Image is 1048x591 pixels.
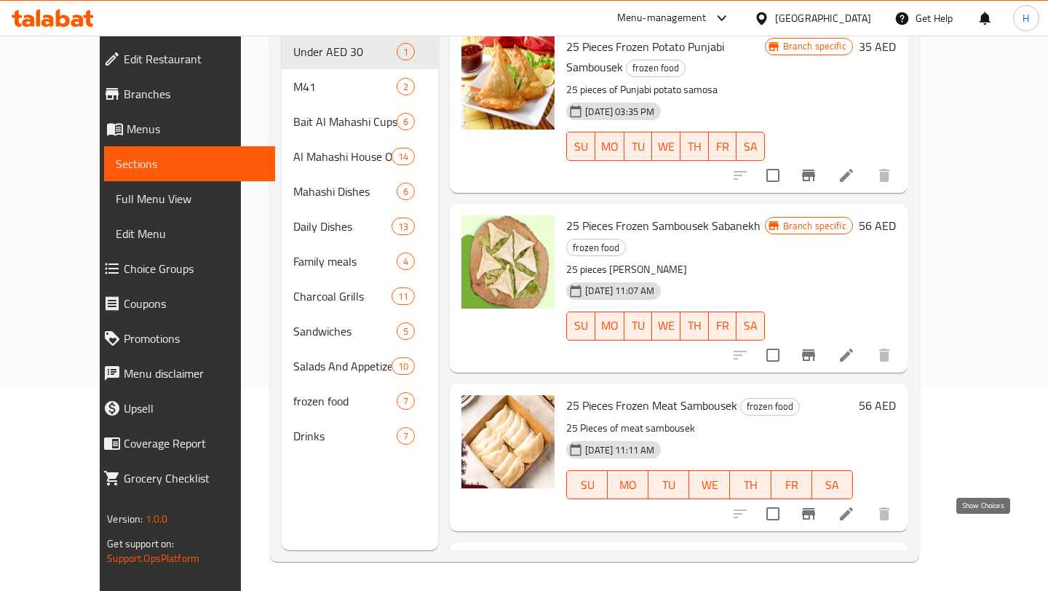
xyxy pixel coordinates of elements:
[124,85,263,103] span: Branches
[736,475,765,496] span: TH
[293,113,397,130] span: Bait Al Mahashi Cups
[397,80,414,94] span: 2
[392,290,414,304] span: 11
[627,60,685,76] span: frozen food
[758,340,788,370] span: Select to update
[566,36,724,78] span: 25 Pieces Frozen Potato Punjabi Sambousek
[461,215,555,309] img: 25 Pieces Frozen Sambousek Sabanekh
[293,148,392,165] span: Al Mahashi House Offers
[624,132,652,161] button: TU
[573,475,602,496] span: SU
[124,330,263,347] span: Promotions
[92,321,274,356] a: Promotions
[737,312,764,341] button: SA
[124,295,263,312] span: Coupons
[293,253,397,270] span: Family meals
[397,78,415,95] div: items
[680,132,708,161] button: TH
[293,322,397,340] span: Sandwiches
[771,470,812,499] button: FR
[730,470,771,499] button: TH
[859,395,896,416] h6: 56 AED
[461,36,555,130] img: 25 Pieces Frozen Potato Punjabi Sambousek
[282,28,438,459] nav: Menu sections
[392,150,414,164] span: 14
[595,312,624,341] button: MO
[107,549,199,568] a: Support.OpsPlatform
[859,215,896,236] h6: 56 AED
[818,475,847,496] span: SA
[104,181,274,216] a: Full Menu View
[293,183,397,200] span: Mahashi Dishes
[566,132,595,161] button: SU
[624,312,652,341] button: TU
[282,244,438,279] div: Family meals4
[867,158,902,193] button: delete
[282,209,438,244] div: Daily Dishes13
[566,312,595,341] button: SU
[124,435,263,452] span: Coverage Report
[397,392,415,410] div: items
[392,220,414,234] span: 13
[777,39,852,53] span: Branch specific
[579,105,660,119] span: [DATE] 03:35 PM
[397,429,414,443] span: 7
[740,398,800,416] div: frozen food
[397,253,415,270] div: items
[92,461,274,496] a: Grocery Checklist
[293,78,397,95] div: M41
[686,315,702,336] span: TH
[392,360,414,373] span: 10
[775,10,871,26] div: [GEOGRAPHIC_DATA]
[461,395,555,488] img: 25 Pieces Frozen Meat Sambousek
[92,41,274,76] a: Edit Restaurant
[689,470,730,499] button: WE
[648,470,689,499] button: TU
[791,496,826,531] button: Branch-specific-item
[758,499,788,529] span: Select to update
[608,470,648,499] button: MO
[838,346,855,364] a: Edit menu item
[573,136,589,157] span: SU
[812,470,853,499] button: SA
[397,255,414,269] span: 4
[293,287,392,305] div: Charcoal Grills
[124,469,263,487] span: Grocery Checklist
[695,475,724,496] span: WE
[614,475,643,496] span: MO
[566,239,626,256] div: frozen food
[282,419,438,453] div: Drinks7
[116,225,263,242] span: Edit Menu
[124,50,263,68] span: Edit Restaurant
[293,427,397,445] span: Drinks
[293,43,397,60] span: Under AED 30
[658,136,675,157] span: WE
[397,45,414,59] span: 1
[293,392,397,410] span: frozen food
[601,136,619,157] span: MO
[146,509,168,528] span: 1.0.0
[686,136,702,157] span: TH
[282,104,438,139] div: Bait Al Mahashi Cups6
[107,509,143,528] span: Version:
[392,148,415,165] div: items
[392,287,415,305] div: items
[104,146,274,181] a: Sections
[617,9,707,27] div: Menu-management
[392,357,415,375] div: items
[92,356,274,391] a: Menu disclaimer
[626,60,686,77] div: frozen food
[630,136,646,157] span: TU
[282,34,438,69] div: Under AED 301
[293,218,392,235] div: Daily Dishes
[680,312,708,341] button: TH
[758,160,788,191] span: Select to update
[709,312,737,341] button: FR
[567,239,625,256] span: frozen food
[579,284,660,298] span: [DATE] 11:07 AM
[124,400,263,417] span: Upsell
[392,218,415,235] div: items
